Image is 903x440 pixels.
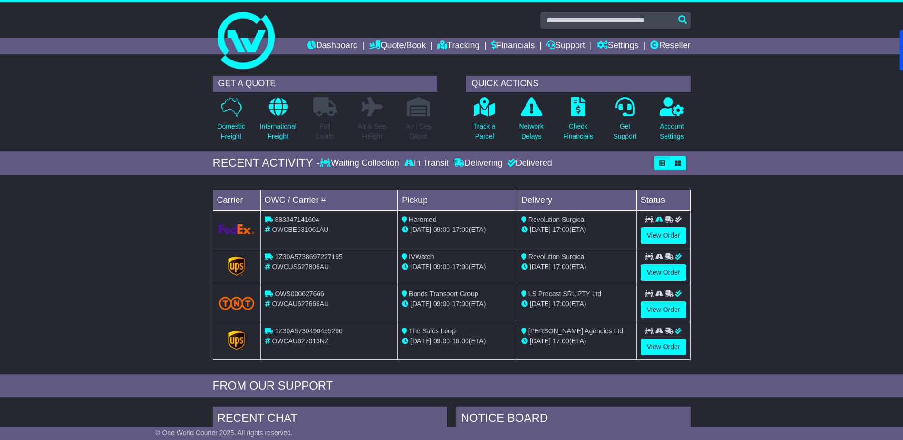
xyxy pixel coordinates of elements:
td: Pickup [398,190,517,210]
div: - (ETA) [402,225,513,235]
span: 09:00 [433,337,450,345]
span: 09:00 [433,226,450,233]
a: View Order [641,339,686,355]
div: (ETA) [521,262,633,272]
span: 17:00 [553,300,569,308]
span: [DATE] [410,226,431,233]
a: GetSupport [613,97,637,147]
p: Domestic Freight [217,121,245,141]
p: Air & Sea Freight [358,121,386,141]
p: Air / Sea Depot [406,121,432,141]
a: DomesticFreight [217,97,245,147]
div: Delivered [505,158,552,169]
div: (ETA) [521,336,633,346]
a: CheckFinancials [563,97,594,147]
div: QUICK ACTIONS [466,76,691,92]
p: Get Support [613,121,636,141]
a: Settings [597,38,639,54]
span: 17:00 [452,263,469,270]
td: Delivery [517,190,636,210]
p: Account Settings [660,121,684,141]
a: AccountSettings [659,97,685,147]
span: [DATE] [530,337,551,345]
img: TNT_Domestic.png [219,297,255,310]
span: 17:00 [452,226,469,233]
span: [DATE] [410,263,431,270]
span: © One World Courier 2025. All rights reserved. [155,429,293,437]
span: Revolution Surgical [528,253,586,260]
p: Track a Parcel [474,121,496,141]
div: In Transit [402,158,451,169]
span: OWCUS627806AU [272,263,329,270]
span: Revolution Surgical [528,216,586,223]
a: Support [546,38,585,54]
span: [DATE] [530,300,551,308]
span: Bonds Transport Group [409,290,478,298]
div: Waiting Collection [320,158,401,169]
p: Network Delays [519,121,543,141]
td: Carrier [213,190,260,210]
div: GET A QUOTE [213,76,437,92]
span: 17:00 [452,300,469,308]
span: 1Z30A5738697227195 [275,253,342,260]
span: 17:00 [553,337,569,345]
span: [PERSON_NAME] Agencies Ltd [528,327,623,335]
span: [DATE] [410,337,431,345]
span: OWS000627666 [275,290,324,298]
span: 09:00 [433,263,450,270]
span: Haromed [409,216,437,223]
div: NOTICE BOARD [456,407,691,432]
div: FROM OUR SUPPORT [213,379,691,393]
span: OWCBE631061AU [272,226,328,233]
a: NetworkDelays [518,97,544,147]
p: Check Financials [563,121,593,141]
img: GetCarrierServiceLogo [228,331,245,350]
p: International Freight [260,121,297,141]
img: GetCarrierServiceLogo [228,257,245,276]
span: [DATE] [530,263,551,270]
a: View Order [641,301,686,318]
a: Quote/Book [369,38,426,54]
div: - (ETA) [402,336,513,346]
a: Reseller [650,38,690,54]
a: View Order [641,264,686,281]
span: 16:00 [452,337,469,345]
span: 09:00 [433,300,450,308]
a: View Order [641,227,686,244]
td: OWC / Carrier # [260,190,398,210]
a: Financials [491,38,535,54]
a: Tracking [437,38,479,54]
span: IVWatch [409,253,434,260]
span: 17:00 [553,263,569,270]
div: RECENT CHAT [213,407,447,432]
div: - (ETA) [402,299,513,309]
a: Dashboard [307,38,358,54]
td: Status [636,190,690,210]
div: (ETA) [521,299,633,309]
div: RECENT ACTIVITY - [213,156,320,170]
p: Full Loads [313,121,337,141]
span: The Sales Loop [409,327,456,335]
span: LS Precast SRL PTY Ltd [528,290,601,298]
a: Track aParcel [473,97,496,147]
span: OWCAU627013NZ [272,337,328,345]
span: 1Z30A5730490455266 [275,327,342,335]
div: Delivering [451,158,505,169]
div: (ETA) [521,225,633,235]
a: InternationalFreight [259,97,297,147]
img: GetCarrierServiceLogo [219,224,255,234]
span: 883347141604 [275,216,319,223]
span: 17:00 [553,226,569,233]
span: OWCAU627666AU [272,300,329,308]
div: - (ETA) [402,262,513,272]
span: [DATE] [410,300,431,308]
span: [DATE] [530,226,551,233]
